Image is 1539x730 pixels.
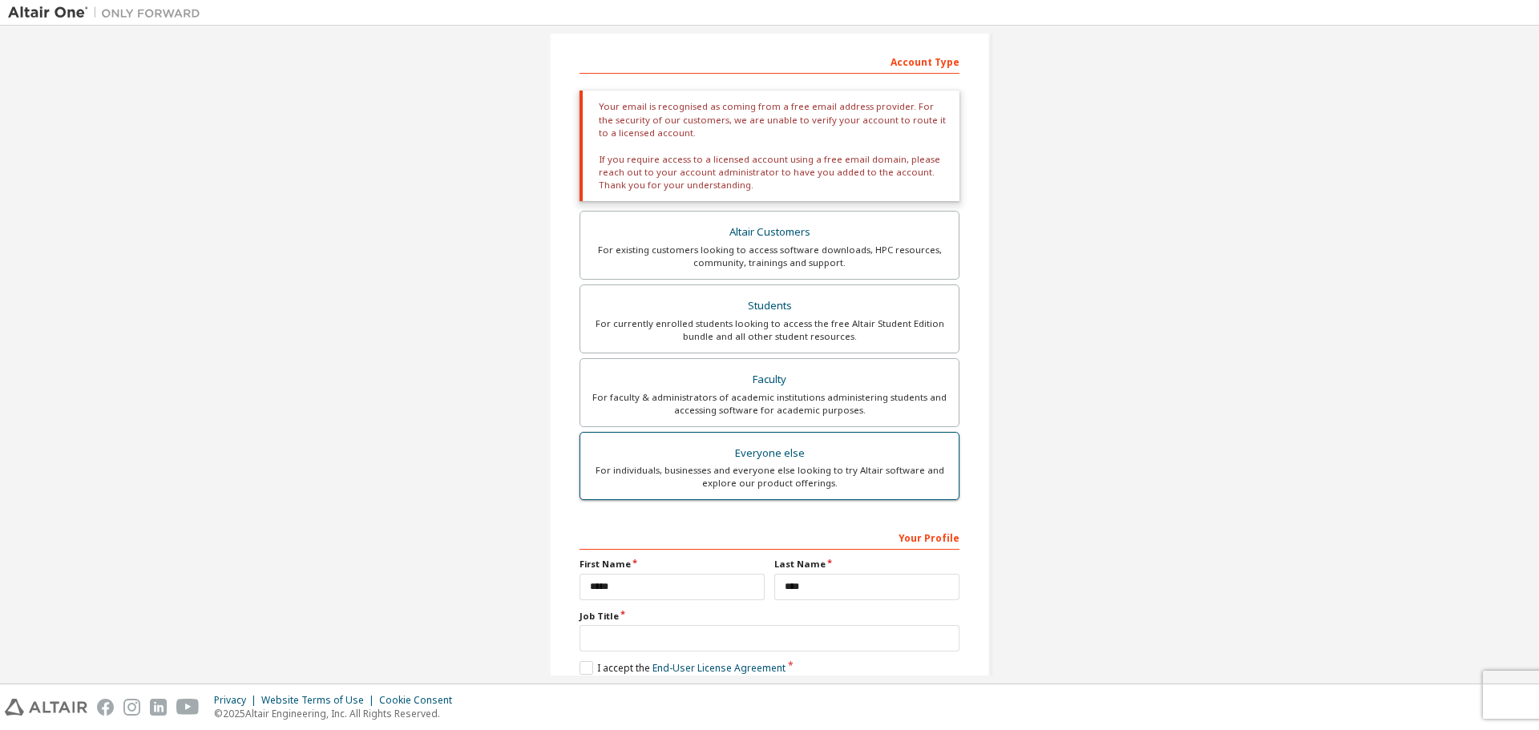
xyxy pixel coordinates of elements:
[214,707,462,720] p: © 2025 Altair Engineering, Inc. All Rights Reserved.
[97,699,114,716] img: facebook.svg
[580,661,786,675] label: I accept the
[580,524,959,550] div: Your Profile
[590,369,949,391] div: Faculty
[123,699,140,716] img: instagram.svg
[580,48,959,74] div: Account Type
[5,699,87,716] img: altair_logo.svg
[176,699,200,716] img: youtube.svg
[590,317,949,343] div: For currently enrolled students looking to access the free Altair Student Edition bundle and all ...
[590,442,949,465] div: Everyone else
[590,295,949,317] div: Students
[261,694,379,707] div: Website Terms of Use
[590,391,949,417] div: For faculty & administrators of academic institutions administering students and accessing softwa...
[214,694,261,707] div: Privacy
[590,244,949,269] div: For existing customers looking to access software downloads, HPC resources, community, trainings ...
[590,221,949,244] div: Altair Customers
[379,694,462,707] div: Cookie Consent
[8,5,208,21] img: Altair One
[580,91,959,201] div: Your email is recognised as coming from a free email address provider. For the security of our cu...
[774,558,959,571] label: Last Name
[580,558,765,571] label: First Name
[580,610,959,623] label: Job Title
[590,464,949,490] div: For individuals, businesses and everyone else looking to try Altair software and explore our prod...
[652,661,786,675] a: End-User License Agreement
[150,699,167,716] img: linkedin.svg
